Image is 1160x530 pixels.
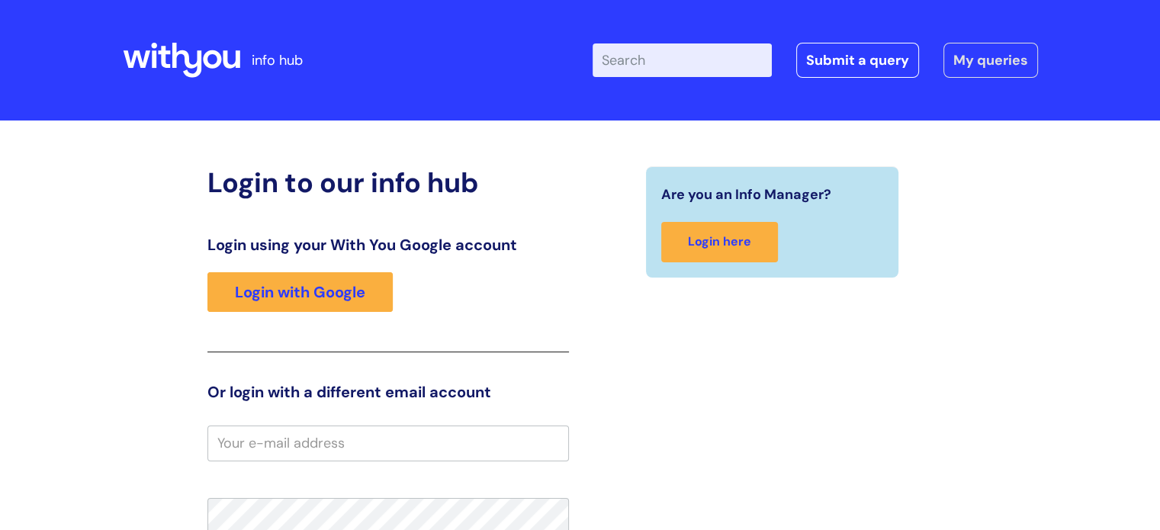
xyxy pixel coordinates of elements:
h3: Or login with a different email account [207,383,569,401]
h3: Login using your With You Google account [207,236,569,254]
a: Submit a query [796,43,919,78]
input: Your e-mail address [207,426,569,461]
span: Are you an Info Manager? [661,182,831,207]
input: Search [593,43,772,77]
a: My queries [943,43,1038,78]
p: info hub [252,48,303,72]
a: Login with Google [207,272,393,312]
a: Login here [661,222,778,262]
h2: Login to our info hub [207,166,569,199]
